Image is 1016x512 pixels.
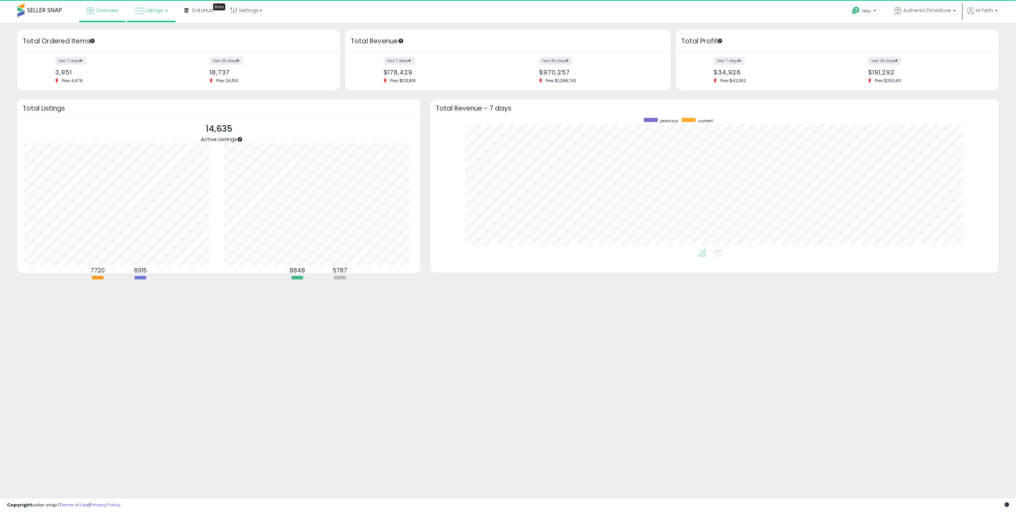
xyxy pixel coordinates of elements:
[681,36,993,46] h3: Total Profit
[213,3,225,10] div: Tooltip anchor
[192,7,214,14] span: DataHub
[351,36,665,46] h3: Total Revenue
[868,57,902,65] label: last 30 days
[23,36,335,46] h3: Total Ordered Items
[276,281,318,288] div: Repriced
[976,7,993,14] span: Hi Fetih
[23,106,415,111] h3: Total Listings
[717,38,723,44] div: Tooltip anchor
[542,78,580,84] span: Prev: $1,298,743
[119,281,161,288] div: FBM
[851,6,860,15] i: Get Help
[319,281,361,288] div: Not Repriced
[967,7,998,23] a: Hi Fetih
[714,69,832,76] div: $34,926
[846,1,883,23] a: Help
[201,122,237,136] p: 14,635
[210,57,243,65] label: last 30 days
[436,106,993,111] h3: Total Revenue - 7 days
[237,136,243,142] div: Tooltip anchor
[333,266,347,275] b: 5787
[58,78,86,84] span: Prev: 4,479
[387,78,420,84] span: Prev: $213,816
[398,38,404,44] div: Tooltip anchor
[201,136,237,143] span: Active Listings
[717,78,749,84] span: Prev: $42,362
[384,57,415,65] label: last 7 days
[868,69,986,76] div: $191,292
[384,69,503,76] div: $178,429
[210,69,328,76] div: 18,737
[903,7,951,14] span: AuthenticTimeStore
[871,78,905,84] span: Prev: $250,411
[213,78,242,84] span: Prev: 24,150
[77,281,118,288] div: FBA
[289,266,305,275] b: 8848
[862,8,871,14] span: Help
[134,266,147,275] b: 6915
[660,118,678,124] span: previous
[95,7,118,14] span: Overview
[145,7,163,14] span: Listings
[698,118,713,124] span: current
[539,57,573,65] label: last 30 days
[55,57,86,65] label: last 7 days
[89,38,95,44] div: Tooltip anchor
[539,69,658,76] div: $970,257
[91,266,105,275] b: 7720
[714,57,745,65] label: last 7 days
[55,69,174,76] div: 3,951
